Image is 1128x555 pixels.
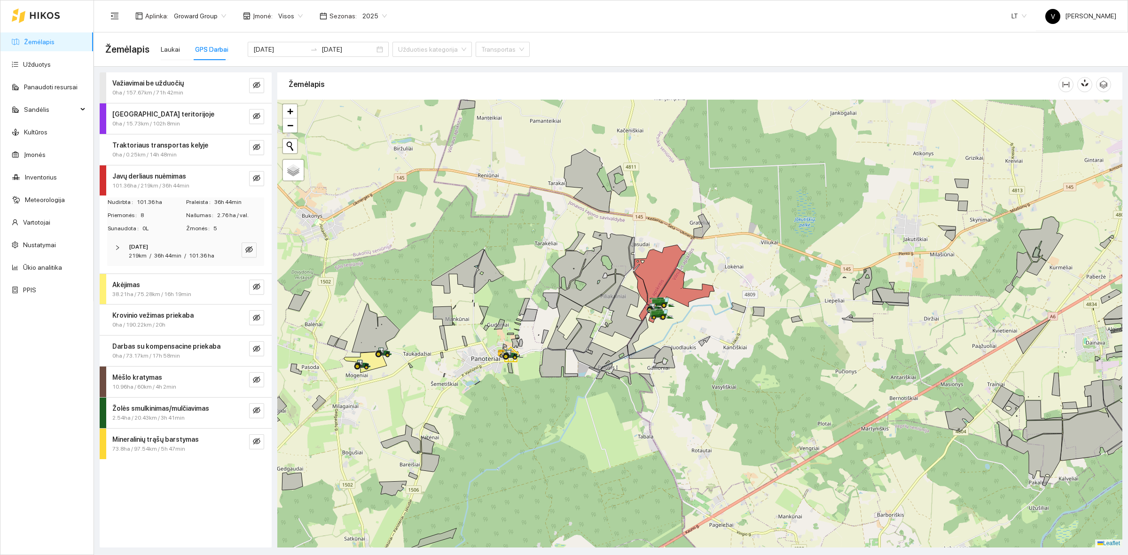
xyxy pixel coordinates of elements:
span: 38.21ha / 75.28km / 16h 19min [112,290,191,299]
span: − [287,119,293,131]
button: eye-invisible [249,372,264,387]
div: Mėšlo kratymas10.96ha / 60km / 4h 2mineye-invisible [100,367,272,397]
span: 36h 44min [214,198,264,207]
span: V [1051,9,1055,24]
strong: [GEOGRAPHIC_DATA] teritorijoje [112,110,214,118]
span: 0ha / 15.73km / 102h 8min [112,119,180,128]
span: Groward Group [174,9,226,23]
a: Meteorologija [25,196,65,203]
span: Našumas [186,211,217,220]
strong: Traktoriaus transportas kelyje [112,141,208,149]
span: 101.36ha / 219km / 36h 44min [112,181,189,190]
span: Nudirbta [108,198,137,207]
button: column-width [1058,77,1073,92]
span: Sunaudota [108,224,142,233]
a: Ūkio analitika [23,264,62,271]
div: Laukai [161,44,180,55]
span: 0ha / 190.22km / 20h [112,320,165,329]
a: Užduotys [23,61,51,68]
span: Praleista [186,198,214,207]
button: eye-invisible [249,403,264,418]
span: 2.54ha / 20.43km / 3h 41min [112,414,185,422]
span: eye-invisible [253,406,260,415]
span: menu-fold [110,12,119,20]
div: Žemėlapis [289,71,1058,98]
span: Sandėlis [24,100,78,119]
a: Zoom in [283,104,297,118]
span: 36h 44min [154,252,181,259]
span: eye-invisible [253,143,260,152]
span: eye-invisible [253,112,260,121]
strong: Mineralinių trąšų barstymas [112,436,199,443]
span: to [310,46,318,53]
button: eye-invisible [242,242,257,258]
a: PPIS [23,286,36,294]
span: swap-right [310,46,318,53]
span: layout [135,12,143,20]
button: eye-invisible [249,310,264,325]
span: calendar [320,12,327,20]
button: eye-invisible [249,109,264,124]
span: Įmonė : [253,11,273,21]
strong: Žolės smulkinimas/mulčiavimas [112,405,209,412]
div: Mineralinių trąšų barstymas73.8ha / 97.54km / 5h 47mineye-invisible [100,429,272,459]
button: Initiate a new search [283,139,297,153]
button: eye-invisible [249,341,264,356]
input: Pabaigos data [321,44,375,55]
span: shop [243,12,251,20]
button: eye-invisible [249,140,264,155]
div: Akėjimas38.21ha / 75.28km / 16h 19mineye-invisible [100,274,272,305]
span: Aplinka : [145,11,168,21]
button: eye-invisible [249,171,264,186]
a: Panaudoti resursai [24,83,78,91]
a: Žemėlapis [24,38,55,46]
a: Įmonės [24,151,46,158]
span: eye-invisible [253,376,260,385]
span: Žemėlapis [105,42,149,57]
div: Važiavimai be užduočių0ha / 157.67km / 71h 42mineye-invisible [100,72,272,103]
span: 2.76 ha / val. [217,211,264,220]
span: Visos [278,9,303,23]
strong: Krovinio vežimas priekaba [112,312,194,319]
span: / [149,252,151,259]
span: 219km [129,252,147,259]
input: Pradžios data [253,44,306,55]
a: Kultūros [24,128,47,136]
span: Žmonės [186,224,213,233]
strong: [DATE] [129,243,148,250]
button: eye-invisible [249,78,264,93]
span: eye-invisible [253,438,260,446]
span: LT [1011,9,1026,23]
strong: Važiavimai be užduočių [112,79,184,87]
div: Darbas su kompensacine priekaba0ha / 73.17km / 17h 58mineye-invisible [100,336,272,366]
a: Leaflet [1097,540,1120,547]
div: [GEOGRAPHIC_DATA] teritorijoje0ha / 15.73km / 102h 8mineye-invisible [100,103,272,134]
span: eye-invisible [253,314,260,323]
a: Nustatymai [23,241,56,249]
span: column-width [1059,81,1073,88]
span: 0ha / 0.25km / 14h 48min [112,150,177,159]
span: 2025 [362,9,387,23]
strong: Darbas su kompensacine priekaba [112,343,220,350]
button: eye-invisible [249,280,264,295]
a: Zoom out [283,118,297,133]
strong: Javų derliaus nuėmimas [112,172,186,180]
button: eye-invisible [249,434,264,449]
span: 101.36 ha [137,198,185,207]
div: Krovinio vežimas priekaba0ha / 190.22km / 20heye-invisible [100,305,272,335]
a: Inventorius [25,173,57,181]
div: [DATE]219km/36h 44min/101.36 haeye-invisible [107,237,264,266]
span: right [115,245,120,250]
span: 5 [213,224,264,233]
strong: Mėšlo kratymas [112,374,162,381]
div: Javų derliaus nuėmimas101.36ha / 219km / 36h 44mineye-invisible [100,165,272,196]
span: 101.36 ha [189,252,214,259]
a: Vartotojai [23,219,50,226]
span: Sezonas : [329,11,357,21]
span: close-circle [376,46,383,53]
div: GPS Darbai [195,44,228,55]
a: Layers [283,160,304,180]
button: menu-fold [105,7,124,25]
span: + [287,105,293,117]
span: eye-invisible [253,283,260,292]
